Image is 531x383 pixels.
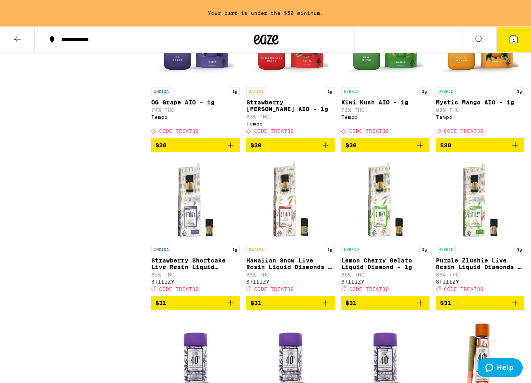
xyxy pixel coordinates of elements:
[349,129,389,134] span: CODE TREAT30
[151,99,240,106] p: OG Grape AIO - 1g
[155,300,167,306] span: $31
[246,159,335,296] a: Open page for Hawaiian Snow Live Resin Liquid Diamonds - 1g from STIIIZY
[246,296,335,310] button: Add to bag
[151,279,240,284] div: STIIIZY
[246,99,335,112] p: Strawberry [PERSON_NAME] AIO - 1g
[440,142,451,149] span: $30
[230,246,240,253] p: 1g
[436,296,524,310] button: Add to bag
[151,257,240,270] p: Strawberry Shortcake Live Resin Liquid Diamonds - 1g
[246,257,335,270] p: Hawaiian Snow Live Resin Liquid Diamonds - 1g
[151,296,240,310] button: Add to bag
[249,159,332,241] img: STIIIZY - Hawaiian Snow Live Resin Liquid Diamonds - 1g
[436,246,456,253] p: HYBRID
[341,107,430,113] p: 71% THC
[155,142,167,149] span: $30
[325,246,335,253] p: 1g
[444,129,483,134] span: CODE TREAT30
[436,257,524,270] p: Purple Zlushie Live Resin Liquid Diamonds - 1g
[151,114,240,120] div: Tempo
[436,107,524,113] p: 88% THC
[246,1,335,138] a: Open page for Strawberry Beltz AIO - 1g from Tempo
[514,87,524,95] p: 1g
[151,1,240,138] a: Open page for OG Grape AIO - 1g from Tempo
[444,286,483,292] span: CODE TREAT30
[436,279,524,284] div: STIIIZY
[341,296,430,310] button: Add to bag
[341,99,430,106] p: Kiwi Kush AIO - 1g
[341,1,430,138] a: Open page for Kiwi Kush AIO - 1g from Tempo
[250,300,262,306] span: $31
[151,107,240,113] p: 74% THC
[436,1,524,138] a: Open page for Mystic Mango AIO - 1g from Tempo
[514,246,524,253] p: 1g
[250,142,262,149] span: $30
[151,159,240,296] a: Open page for Strawberry Shortcake Live Resin Liquid Diamonds - 1g from STIIIZY
[341,257,430,270] p: Lemon Cherry Gelato Liquid Diamond - 1g
[254,129,294,134] span: CODE TREAT30
[230,87,240,95] p: 1g
[246,272,335,277] p: 88% THC
[439,159,521,241] img: STIIIZY - Purple Zlushie Live Resin Liquid Diamonds - 1g
[325,87,335,95] p: 1g
[254,286,294,292] span: CODE TREAT30
[440,300,451,306] span: $31
[436,272,524,277] p: 86% THC
[345,300,357,306] span: $31
[436,159,524,296] a: Open page for Purple Zlushie Live Resin Liquid Diamonds - 1g from STIIIZY
[345,142,357,149] span: $30
[341,114,430,120] div: Tempo
[341,159,430,296] a: Open page for Lemon Cherry Gelato Liquid Diamond - 1g from STIIIZY
[436,138,524,152] button: Add to bag
[159,129,199,134] span: CODE TREAT30
[246,87,266,95] p: SATIVA
[246,121,335,126] div: Tempo
[341,246,361,253] p: HYBRID
[151,138,240,152] button: Add to bag
[341,279,430,284] div: STIIIZY
[341,138,430,152] button: Add to bag
[151,87,171,95] p: INDICA
[341,272,430,277] p: 85% THC
[159,286,199,292] span: CODE TREAT30
[246,279,335,284] div: STIIIZY
[496,27,531,52] button: 1
[341,87,361,95] p: HYBRID
[436,87,456,95] p: HYBRID
[154,159,237,241] img: STIIIZY - Strawberry Shortcake Live Resin Liquid Diamonds - 1g
[512,38,515,43] span: 1
[419,246,429,253] p: 1g
[478,358,523,379] iframe: Opens a widget where you can find more information
[344,159,426,241] img: STIIIZY - Lemon Cherry Gelato Liquid Diamond - 1g
[151,246,171,253] p: INDICA
[246,246,266,253] p: SATIVA
[349,286,389,292] span: CODE TREAT30
[436,114,524,120] div: Tempo
[151,272,240,277] p: 85% THC
[246,138,335,152] button: Add to bag
[419,87,429,95] p: 1g
[246,114,335,119] p: 83% THC
[436,99,524,106] p: Mystic Mango AIO - 1g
